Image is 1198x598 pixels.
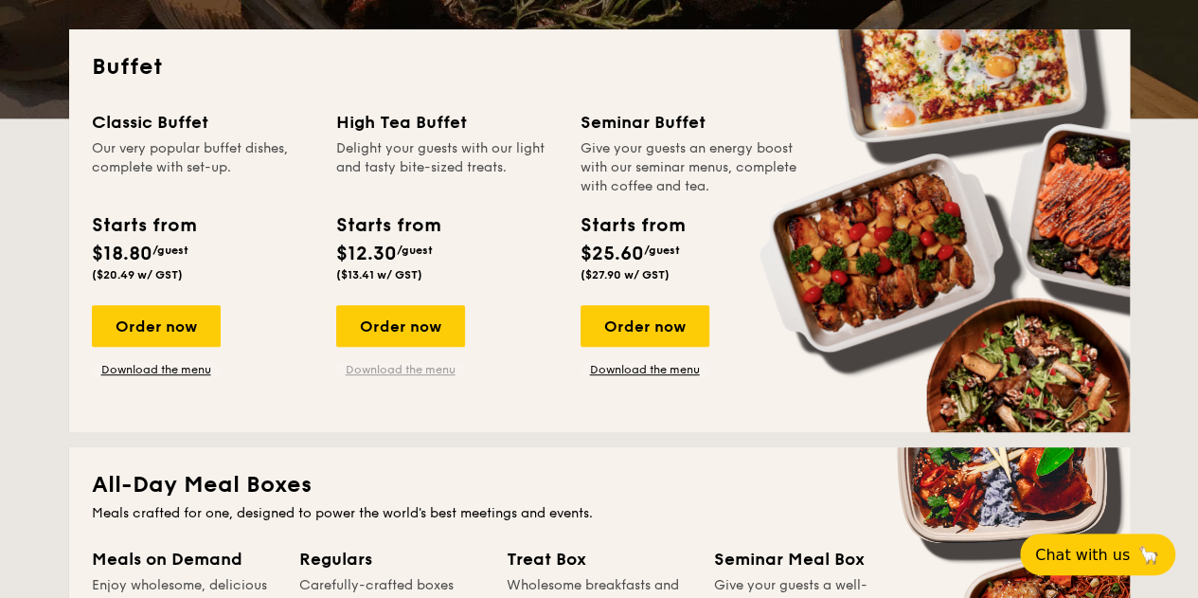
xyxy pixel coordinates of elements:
div: Order now [336,305,465,347]
div: High Tea Buffet [336,109,558,136]
h2: Buffet [92,52,1107,82]
div: Delight your guests with our light and tasty bite-sized treats. [336,139,558,196]
span: $18.80 [92,243,152,265]
a: Download the menu [336,362,465,377]
div: Order now [581,305,709,347]
div: Seminar Meal Box [714,546,899,572]
div: Order now [92,305,221,347]
span: /guest [397,244,433,257]
div: Meals on Demand [92,546,277,572]
span: $25.60 [581,243,644,265]
span: /guest [152,244,188,257]
div: Seminar Buffet [581,109,802,136]
span: $12.30 [336,243,397,265]
span: Chat with us [1035,546,1130,564]
div: Give your guests an energy boost with our seminar menus, complete with coffee and tea. [581,139,802,196]
div: Meals crafted for one, designed to power the world's best meetings and events. [92,504,1107,523]
div: Starts from [92,211,195,240]
button: Chat with us🦙 [1020,534,1175,575]
div: Starts from [581,211,684,240]
span: ($20.49 w/ GST) [92,268,183,281]
span: ($27.90 w/ GST) [581,268,670,281]
span: /guest [644,244,680,257]
h2: All-Day Meal Boxes [92,470,1107,500]
a: Download the menu [92,362,221,377]
span: ($13.41 w/ GST) [336,268,422,281]
div: Our very popular buffet dishes, complete with set-up. [92,139,313,196]
div: Starts from [336,211,439,240]
div: Regulars [299,546,484,572]
div: Treat Box [507,546,691,572]
div: Classic Buffet [92,109,313,136]
span: 🦙 [1137,544,1160,566]
a: Download the menu [581,362,709,377]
